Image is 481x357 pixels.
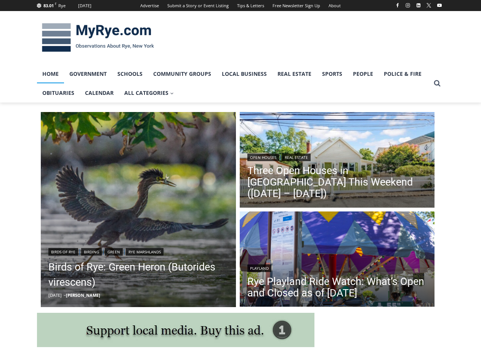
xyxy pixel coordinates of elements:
a: Birds of Rye [48,248,78,256]
div: Rye [58,2,66,9]
img: MyRye.com [37,18,159,58]
span: F [55,2,56,6]
a: Rye Marshlands [126,248,164,256]
a: Open Houses [247,154,279,161]
img: (PHOTO: Green Heron (Butorides virescens) at the Marshlands Conservancy in Rye, New York. Credit:... [41,112,236,307]
span: – [64,292,66,298]
a: Three Open Houses in [GEOGRAPHIC_DATA] This Weekend ([DATE] – [DATE]) [247,165,427,199]
time: [DATE] [48,292,62,298]
button: View Search Form [430,77,444,90]
div: [DATE] [78,2,91,9]
a: Real Estate [272,64,317,83]
a: Police & Fire [378,64,427,83]
nav: Primary Navigation [37,64,430,103]
a: Home [37,64,64,83]
a: [PERSON_NAME] [66,292,100,298]
a: Real Estate [282,154,311,161]
a: Playland [247,264,271,272]
a: Sports [317,64,348,83]
a: Local Business [216,64,272,83]
img: (PHOTO: The Motorcycle Jump ride in the Kiddyland section of Rye Playland. File photo 2024. Credi... [240,211,435,309]
a: Linkedin [414,1,423,10]
img: support local media, buy this ad [37,313,314,347]
img: 32 Ridgeland Terrace, Rye [240,112,435,210]
a: Government [64,64,112,83]
a: Schools [112,64,148,83]
a: YouTube [435,1,444,10]
a: Calendar [80,83,119,102]
a: Instagram [403,1,412,10]
a: All Categories [119,83,179,102]
span: 83.01 [43,3,54,8]
a: Green [105,248,123,256]
a: Read More Three Open Houses in Rye This Weekend (August 16 – 17) [240,112,435,210]
a: Facebook [393,1,402,10]
a: Read More Birds of Rye: Green Heron (Butorides virescens) [41,112,236,307]
a: X [424,1,433,10]
a: Read More Rye Playland Ride Watch: What’s Open and Closed as of Thursday, August 14, 2025 [240,211,435,309]
a: Community Groups [148,64,216,83]
div: | [247,152,427,161]
a: Birding [81,248,102,256]
a: Rye Playland Ride Watch: What’s Open and Closed as of [DATE] [247,276,427,299]
a: Obituaries [37,83,80,102]
div: | | | [48,247,228,256]
a: People [348,64,378,83]
a: Birds of Rye: Green Heron (Butorides virescens) [48,259,228,290]
span: All Categories [124,89,174,97]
